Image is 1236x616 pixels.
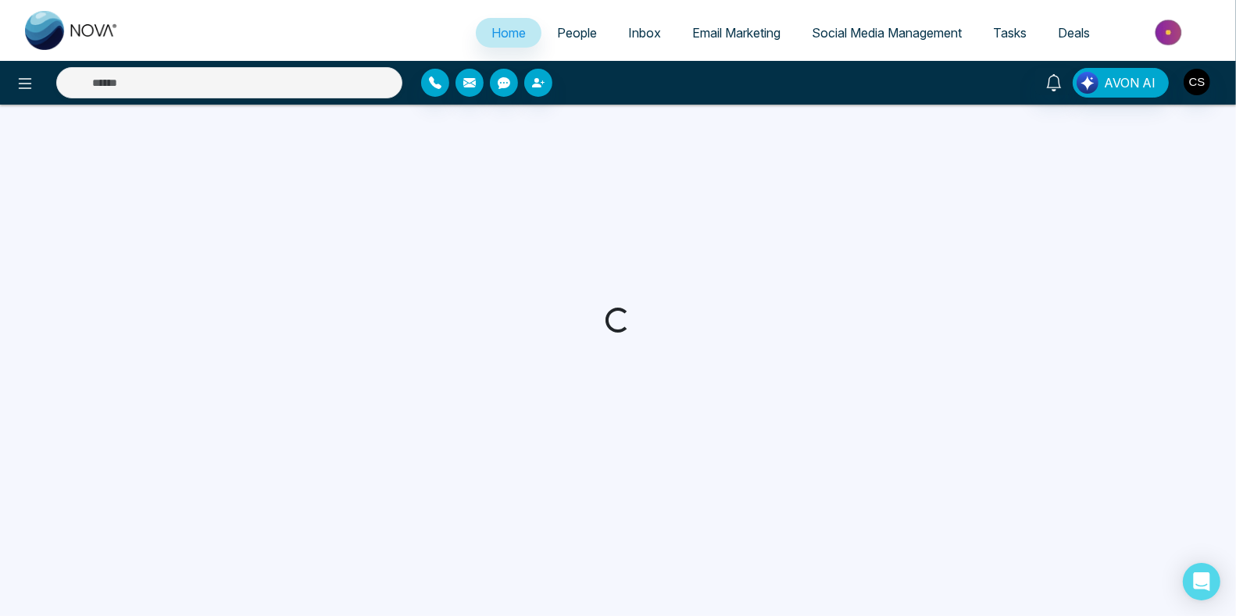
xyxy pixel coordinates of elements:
span: Email Marketing [692,25,781,41]
a: Tasks [977,18,1042,48]
img: Nova CRM Logo [25,11,119,50]
a: Email Marketing [677,18,796,48]
span: Inbox [628,25,661,41]
span: Tasks [993,25,1027,41]
a: Deals [1042,18,1106,48]
img: Market-place.gif [1113,15,1227,50]
span: Social Media Management [812,25,962,41]
a: Social Media Management [796,18,977,48]
span: Deals [1058,25,1090,41]
img: Lead Flow [1077,72,1098,94]
span: AVON AI [1104,73,1156,92]
a: Home [476,18,541,48]
a: Inbox [613,18,677,48]
div: Open Intercom Messenger [1183,563,1220,600]
button: AVON AI [1073,68,1169,98]
img: User Avatar [1184,69,1210,95]
a: People [541,18,613,48]
span: People [557,25,597,41]
span: Home [491,25,526,41]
